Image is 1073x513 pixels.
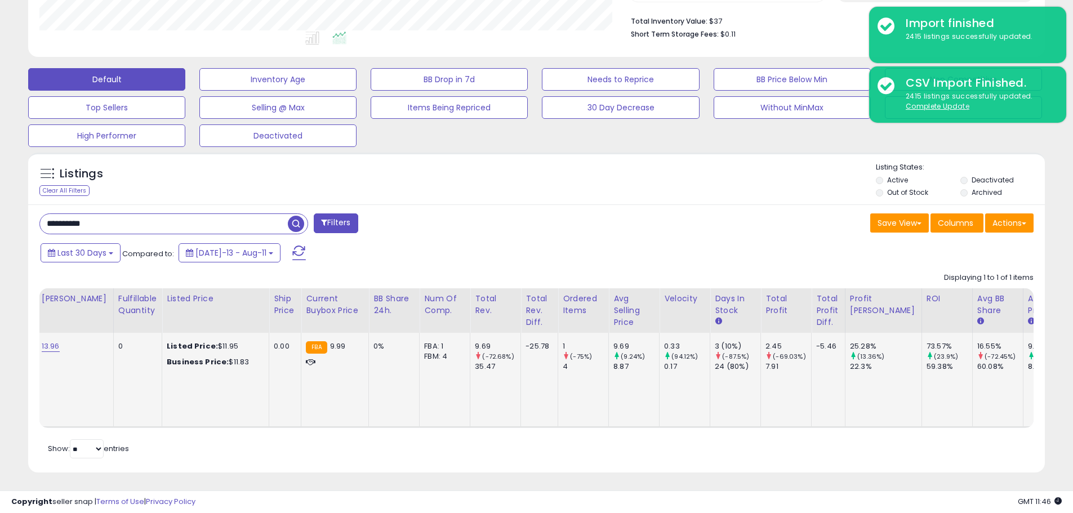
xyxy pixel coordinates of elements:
[28,96,185,119] button: Top Sellers
[314,213,358,233] button: Filters
[39,185,90,196] div: Clear All Filters
[857,352,884,361] small: (13.36%)
[424,293,465,316] div: Num of Comp.
[1028,316,1035,327] small: Avg Win Price.
[897,32,1058,42] div: 2415 listings successfully updated.
[816,341,836,351] div: -5.46
[482,352,514,361] small: (-72.68%)
[720,29,736,39] span: $0.11
[906,101,969,111] u: Complete Update
[715,341,760,351] div: 3 (10%)
[887,188,928,197] label: Out of Stock
[930,213,983,233] button: Columns
[306,341,327,354] small: FBA
[167,341,260,351] div: $11.95
[42,293,109,305] div: [PERSON_NAME]
[887,175,908,185] label: Active
[613,362,659,372] div: 8.87
[613,341,659,351] div: 9.69
[306,293,364,316] div: Current Buybox Price
[1028,293,1069,316] div: Avg Win Price
[60,166,103,182] h5: Listings
[621,352,645,361] small: (9.24%)
[944,273,1034,283] div: Displaying 1 to 1 of 1 items
[664,293,705,305] div: Velocity
[631,16,707,26] b: Total Inventory Value:
[897,15,1058,32] div: Import finished
[570,352,592,361] small: (-75%)
[765,362,811,372] div: 7.91
[938,217,973,229] span: Columns
[526,341,549,351] div: -25.78
[373,293,415,316] div: BB Share 24h.
[850,362,921,372] div: 22.3%
[424,351,461,362] div: FBM: 4
[371,68,528,91] button: BB Drop in 7d
[613,293,655,328] div: Avg Selling Price
[96,496,144,507] a: Terms of Use
[1018,496,1062,507] span: 2025-09-11 11:46 GMT
[199,124,357,147] button: Deactivated
[972,188,1002,197] label: Archived
[167,341,218,351] b: Listed Price:
[48,443,129,454] span: Show: entries
[11,496,52,507] strong: Copyright
[274,341,292,351] div: 0.00
[927,341,972,351] div: 73.57%
[714,68,871,91] button: BB Price Below Min
[927,293,968,305] div: ROI
[977,316,984,327] small: Avg BB Share.
[199,96,357,119] button: Selling @ Max
[475,341,520,351] div: 9.69
[671,352,698,361] small: (94.12%)
[722,352,749,361] small: (-87.5%)
[934,352,958,361] small: (23.9%)
[631,29,719,39] b: Short Term Storage Fees:
[977,293,1018,316] div: Avg BB Share
[122,248,174,259] span: Compared to:
[28,124,185,147] button: High Performer
[41,243,121,262] button: Last 30 Days
[118,341,153,351] div: 0
[563,293,604,316] div: Ordered Items
[371,96,528,119] button: Items Being Repriced
[765,293,807,316] div: Total Profit
[274,293,296,316] div: Ship Price
[167,356,229,367] b: Business Price:
[850,293,917,316] div: Profit [PERSON_NAME]
[985,352,1016,361] small: (-72.45%)
[118,293,157,316] div: Fulfillable Quantity
[179,243,281,262] button: [DATE]-13 - Aug-11
[773,352,805,361] small: (-69.03%)
[42,341,60,352] a: 13.96
[330,341,346,351] span: 9.99
[927,362,972,372] div: 59.38%
[664,362,710,372] div: 0.17
[526,293,553,328] div: Total Rev. Diff.
[542,68,699,91] button: Needs to Reprice
[146,496,195,507] a: Privacy Policy
[373,341,411,351] div: 0%
[57,247,106,258] span: Last 30 Days
[977,341,1023,351] div: 16.55%
[167,293,264,305] div: Listed Price
[563,362,608,372] div: 4
[870,213,929,233] button: Save View
[715,293,756,316] div: Days In Stock
[972,175,1014,185] label: Deactivated
[850,341,921,351] div: 25.28%
[28,68,185,91] button: Default
[475,293,516,316] div: Total Rev.
[714,96,871,119] button: Without MinMax
[424,341,461,351] div: FBA: 1
[985,213,1034,233] button: Actions
[199,68,357,91] button: Inventory Age
[977,362,1023,372] div: 60.08%
[11,497,195,507] div: seller snap | |
[816,293,840,328] div: Total Profit Diff.
[897,75,1058,91] div: CSV Import Finished.
[542,96,699,119] button: 30 Day Decrease
[167,357,260,367] div: $11.83
[664,341,710,351] div: 0.33
[765,341,811,351] div: 2.45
